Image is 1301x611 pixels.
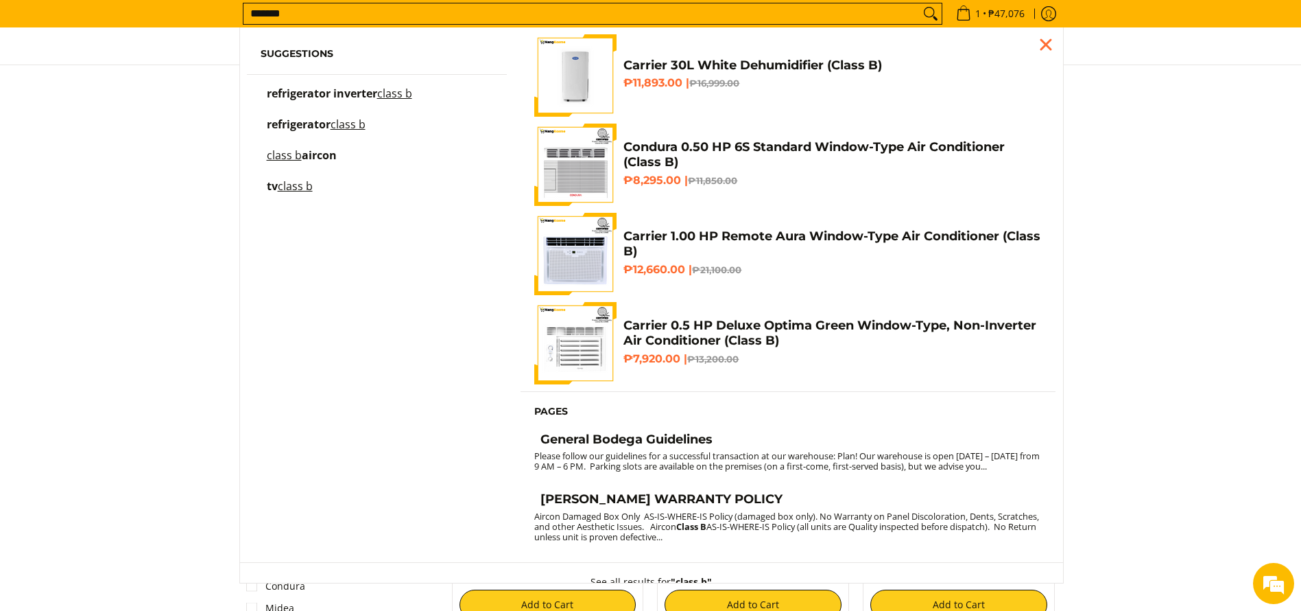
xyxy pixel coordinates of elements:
[534,492,1042,511] a: [PERSON_NAME] WARRANTY POLICY
[623,139,1042,170] h4: Condura 0.50 HP 6S Standard Window-Type Air Conditioner (Class B)
[7,375,261,423] textarea: Type your message and hit 'Enter'
[623,263,1042,277] h6: ₱12,660.00 |
[623,352,1042,366] h6: ₱7,920.00 |
[71,77,230,95] div: Chat with us now
[261,89,494,113] a: refrigerator inverter class b
[267,178,278,194] span: tv
[671,575,712,588] strong: "class b"
[688,175,737,186] del: ₱11,850.00
[267,148,302,163] mark: class b
[246,575,305,597] a: Condura
[540,432,713,448] h4: General Bodega Guidelines
[534,213,617,295] img: Carrier 1.00 HP Remote Aura Window-Type Air Conditioner (Class B)
[261,150,494,174] a: class b aircon
[692,264,741,275] del: ₱21,100.00
[261,48,494,60] h6: Suggestions
[534,124,617,206] img: condura-wrac-6s-premium-mang-kosme
[302,148,337,163] span: aircon
[623,318,1042,349] h4: Carrier 0.5 HP Deluxe Optima Green Window-Type, Non-Inverter Air Conditioner (Class B)
[534,302,617,384] img: Carrier 0.5 HP Deluxe Optima Green Window-Type, Non-Inverter Air Conditioner (Class B)
[534,34,1042,117] a: carrier-30-liter-dehumidier-premium-full-view-mang-kosme Carrier 30L White Dehumidifier (Class B)...
[623,229,1042,260] h4: Carrier 1.00 HP Remote Aura Window-Type Air Conditioner (Class B)
[267,117,331,132] span: refrigerator
[534,510,1039,543] small: Aircon Damaged Box Only AS-IS-WHERE-IS Policy (damaged box only). No Warranty on Panel Discolorat...
[278,178,313,194] mark: class b
[623,76,1042,90] h6: ₱11,893.00 |
[261,181,494,205] a: tv class b
[534,124,1042,206] a: condura-wrac-6s-premium-mang-kosme Condura 0.50 HP 6S Standard Window-Type Air Conditioner (Class...
[1036,34,1056,55] div: Close pop up
[534,34,617,117] img: carrier-30-liter-dehumidier-premium-full-view-mang-kosme
[689,78,739,89] del: ₱16,999.00
[534,406,1042,418] h6: Pages
[80,173,189,312] span: We're online!
[534,432,1042,451] a: General Bodega Guidelines
[267,150,337,174] p: class b aircon
[920,3,942,24] button: Search
[267,86,377,101] span: refrigerator inverter
[534,213,1042,295] a: Carrier 1.00 HP Remote Aura Window-Type Air Conditioner (Class B) Carrier 1.00 HP Remote Aura Win...
[687,354,739,365] del: ₱13,200.00
[267,181,313,205] p: tv class b
[577,563,726,601] button: See all results for"class b"
[225,7,258,40] div: Minimize live chat window
[267,89,412,113] p: refrigerator inverter class b
[986,9,1027,19] span: ₱47,076
[973,9,983,19] span: 1
[623,174,1042,187] h6: ₱8,295.00 |
[331,117,366,132] mark: class b
[534,450,1040,472] small: Please follow our guidelines for a successful transaction at our warehouse: Plan! Our warehouse i...
[267,119,366,143] p: refrigerator class b
[534,302,1042,384] a: Carrier 0.5 HP Deluxe Optima Green Window-Type, Non-Inverter Air Conditioner (Class B) Carrier 0....
[540,492,783,507] h4: [PERSON_NAME] WARRANTY POLICY
[623,58,1042,73] h4: Carrier 30L White Dehumidifier (Class B)
[261,119,494,143] a: refrigerator class b
[952,6,1029,21] span: •
[377,86,412,101] mark: class b
[676,520,706,533] strong: Class B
